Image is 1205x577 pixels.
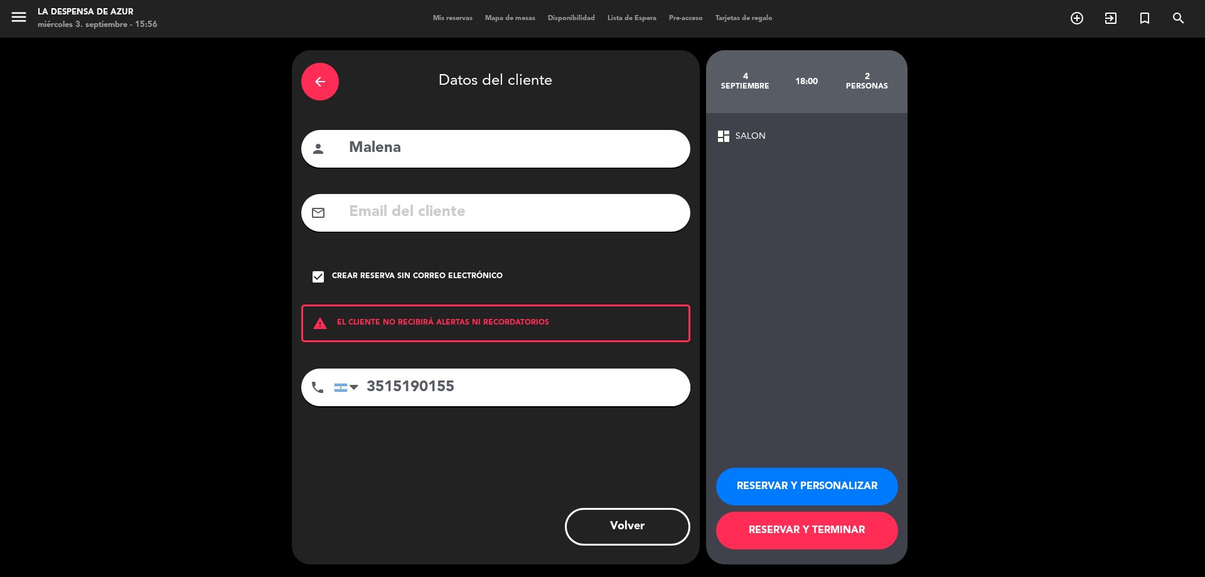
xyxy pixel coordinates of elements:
div: Argentina: +54 [335,369,363,406]
input: Nombre del cliente [348,136,681,161]
div: miércoles 3. septiembre - 15:56 [38,19,158,31]
i: turned_in_not [1137,11,1152,26]
button: Volver [565,508,690,546]
div: EL CLIENTE NO RECIBIRÁ ALERTAS NI RECORDATORIOS [301,305,690,342]
span: Mapa de mesas [479,15,542,22]
div: La Despensa de Azur [38,6,158,19]
i: warning [303,316,337,331]
div: 4 [715,72,776,82]
i: menu [9,8,28,26]
button: RESERVAR Y TERMINAR [716,512,898,549]
div: Crear reserva sin correo electrónico [332,271,503,283]
i: exit_to_app [1103,11,1118,26]
i: phone [310,380,325,395]
span: Lista de Espera [601,15,663,22]
span: SALON [736,129,766,144]
button: menu [9,8,28,31]
i: arrow_back [313,74,328,89]
i: search [1171,11,1186,26]
span: Mis reservas [427,15,479,22]
span: dashboard [716,129,731,144]
i: mail_outline [311,205,326,220]
div: Datos del cliente [301,60,690,104]
div: 18:00 [776,60,837,104]
button: RESERVAR Y PERSONALIZAR [716,468,898,505]
span: Tarjetas de regalo [709,15,779,22]
span: Disponibilidad [542,15,601,22]
span: Pre-acceso [663,15,709,22]
div: septiembre [715,82,776,92]
input: Email del cliente [348,200,681,225]
input: Número de teléfono... [334,369,690,406]
i: person [311,141,326,156]
i: check_box [311,269,326,284]
i: add_circle_outline [1069,11,1084,26]
div: personas [837,82,897,92]
div: 2 [837,72,897,82]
